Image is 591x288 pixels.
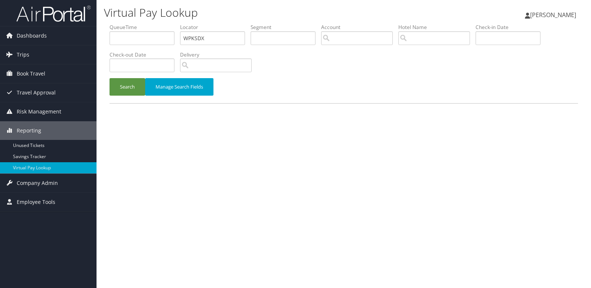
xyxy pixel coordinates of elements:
label: Check-in Date [476,23,546,31]
h1: Virtual Pay Lookup [104,5,424,20]
span: Employee Tools [17,193,55,211]
label: Segment [251,23,321,31]
span: Company Admin [17,174,58,192]
span: Reporting [17,121,41,140]
img: airportal-logo.png [16,5,91,22]
label: Check-out Date [110,51,180,58]
label: Delivery [180,51,257,58]
span: Dashboards [17,26,47,45]
span: Book Travel [17,64,45,83]
span: Risk Management [17,102,61,121]
span: Trips [17,45,29,64]
button: Manage Search Fields [145,78,213,96]
label: Hotel Name [398,23,476,31]
span: [PERSON_NAME] [530,11,576,19]
a: [PERSON_NAME] [525,4,584,26]
label: Locator [180,23,251,31]
span: Travel Approval [17,83,56,102]
label: QueueTime [110,23,180,31]
button: Search [110,78,145,96]
label: Account [321,23,398,31]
